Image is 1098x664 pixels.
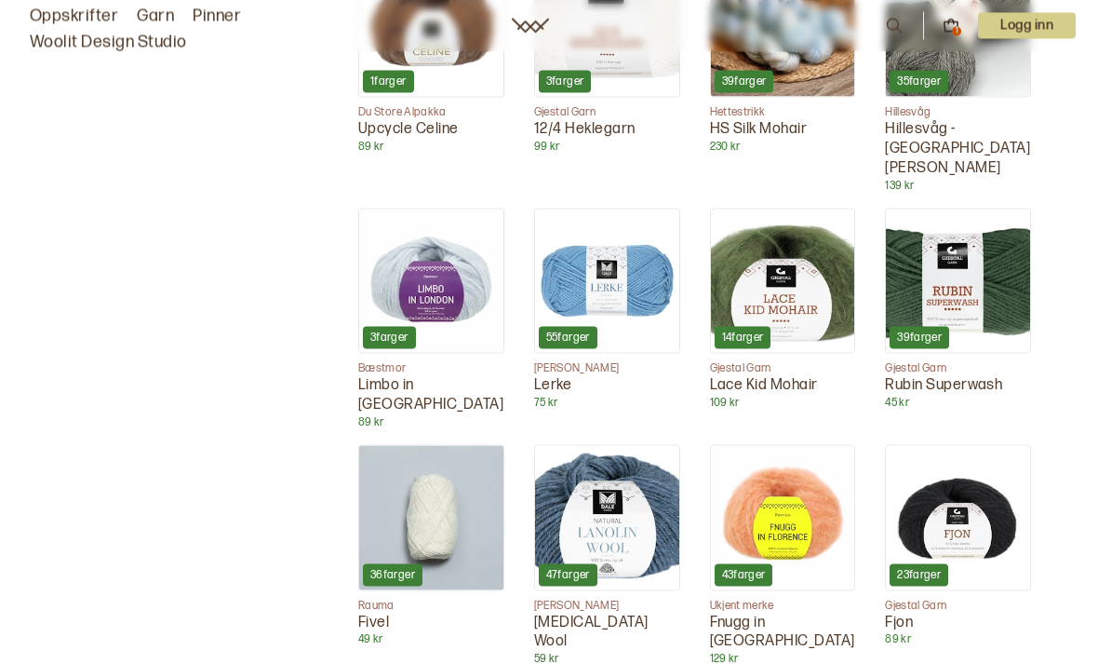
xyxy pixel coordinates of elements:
p: 89 kr [358,415,504,430]
p: Logg inn [978,13,1076,39]
p: [PERSON_NAME] [534,361,680,376]
p: 23 farger [897,568,941,583]
p: 43 farger [722,568,766,583]
a: Fivel36fargerRaumaFivel49 kr [358,445,504,648]
p: Rauma [358,599,504,614]
a: Limbo in London3fargerBæstmorLimbo in [GEOGRAPHIC_DATA]89 kr [358,209,504,430]
a: Pinner [193,4,241,30]
p: 139 kr [885,179,1031,194]
p: Lerke [534,376,680,396]
p: Fnugg in [GEOGRAPHIC_DATA] [710,614,856,653]
a: Lace Kid Mohair14fargerGjestal GarnLace Kid Mohair109 kr [710,209,856,412]
p: 3 farger [546,75,584,89]
p: 47 farger [546,568,590,583]
p: 49 kr [358,632,504,647]
p: Gjestal Garn [534,105,680,120]
p: 99 kr [534,140,680,155]
p: HS Silk Mohair [710,120,856,140]
p: 89 kr [885,632,1031,647]
button: User dropdown [978,13,1076,39]
p: Bæstmor [358,361,504,376]
p: Gjestal Garn [710,361,856,376]
p: 75 kr [534,396,680,411]
p: 1 farger [370,75,407,89]
p: Ukjent merke [710,599,856,614]
a: Oppskrifter [30,4,118,30]
a: Garn [137,4,174,30]
p: 55 farger [546,331,590,346]
p: Hillesvåg [885,105,1031,120]
p: Limbo in [GEOGRAPHIC_DATA] [358,376,504,415]
img: Lanolin Wool [535,446,679,590]
img: Fnugg in Florence [711,446,855,590]
p: [MEDICAL_DATA] Wool [534,614,680,653]
p: Fjon [885,614,1031,633]
a: Rubin Superwash39fargerGjestal GarnRubin Superwash45 kr [885,209,1031,412]
p: 35 farger [897,75,941,89]
p: Hillesvåg - [GEOGRAPHIC_DATA][PERSON_NAME] [885,120,1031,178]
div: 1 [952,27,961,36]
p: Du Store Alpakka [358,105,504,120]
img: Lerke [535,210,679,354]
p: 14 farger [722,331,764,346]
p: 109 kr [710,396,856,411]
p: 39 farger [722,75,767,89]
p: Fivel [358,614,504,633]
p: 230 kr [710,140,856,155]
p: Hettestrikk [710,105,856,120]
p: Lace Kid Mohair [710,376,856,396]
p: 3 farger [370,331,408,346]
img: Fjon [886,446,1030,590]
p: Rubin Superwash [885,376,1031,396]
p: Gjestal Garn [885,599,1031,614]
p: Gjestal Garn [885,361,1031,376]
a: Woolit Design Studio [30,30,187,56]
p: 45 kr [885,396,1031,411]
p: Upcycle Celine [358,120,504,140]
p: 39 farger [897,331,942,346]
img: Rubin Superwash [886,210,1030,354]
p: 12/4 Heklegarn [534,120,680,140]
a: Woolit [512,19,549,34]
a: Lerke55farger[PERSON_NAME]Lerke75 kr [534,209,680,412]
img: Fivel [359,446,503,590]
button: 1 [943,18,959,34]
img: Limbo in London [359,210,503,354]
p: 89 kr [358,140,504,155]
img: Lace Kid Mohair [711,210,855,354]
p: 36 farger [370,568,415,583]
a: Fjon23fargerGjestal GarnFjon89 kr [885,445,1031,648]
p: [PERSON_NAME] [534,599,680,614]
